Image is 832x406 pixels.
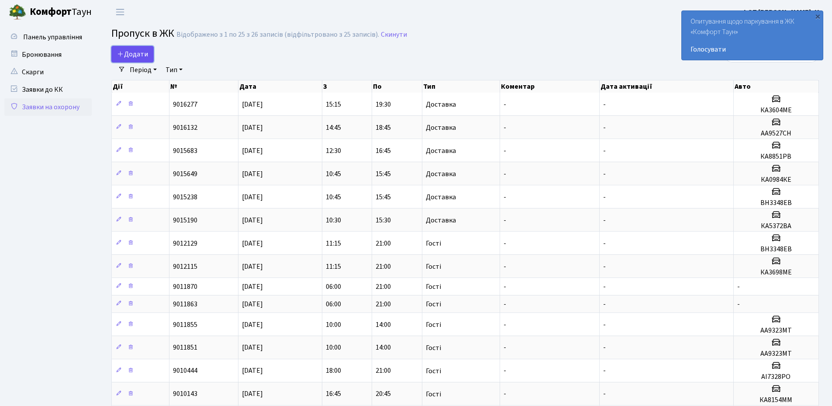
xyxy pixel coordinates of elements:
[372,80,422,93] th: По
[426,194,456,201] span: Доставка
[173,320,197,330] span: 9011855
[426,101,456,108] span: Доставка
[376,299,391,309] span: 21:00
[603,239,606,248] span: -
[504,262,506,271] span: -
[813,12,822,21] div: ×
[326,215,341,225] span: 10:30
[242,282,263,291] span: [DATE]
[504,366,506,376] span: -
[376,100,391,109] span: 19:30
[737,129,815,138] h5: АА9527СН
[737,326,815,335] h5: АА9323МТ
[737,373,815,381] h5: AI7328PO
[242,169,263,179] span: [DATE]
[426,301,441,308] span: Гості
[504,146,506,156] span: -
[737,350,815,358] h5: АА9323МТ
[173,169,197,179] span: 9015649
[500,80,600,93] th: Коментар
[173,146,197,156] span: 9015683
[504,192,506,202] span: -
[737,396,815,404] h5: КА8154ММ
[426,124,456,131] span: Доставка
[9,3,26,21] img: logo.png
[603,192,606,202] span: -
[376,239,391,248] span: 21:00
[242,146,263,156] span: [DATE]
[173,215,197,225] span: 9015190
[376,215,391,225] span: 15:30
[426,170,456,177] span: Доставка
[242,320,263,330] span: [DATE]
[326,262,341,271] span: 11:15
[737,106,815,115] h5: КА3604МЕ
[242,389,263,399] span: [DATE]
[504,299,506,309] span: -
[426,283,441,290] span: Гості
[742,7,822,17] a: ФОП [PERSON_NAME]. Н.
[603,366,606,376] span: -
[690,44,814,55] a: Голосувати
[326,192,341,202] span: 10:45
[326,389,341,399] span: 16:45
[326,282,341,291] span: 06:00
[162,62,186,77] a: Тип
[173,123,197,132] span: 9016132
[426,321,441,328] span: Гості
[376,192,391,202] span: 15:45
[682,11,823,60] div: Опитування щодо паркування в ЖК «Комфорт Таун»
[426,368,441,375] span: Гості
[169,80,238,93] th: №
[603,282,606,291] span: -
[426,217,456,224] span: Доставка
[173,100,197,109] span: 9016277
[326,169,341,179] span: 10:45
[734,80,819,93] th: Авто
[426,391,441,398] span: Гості
[376,169,391,179] span: 15:45
[111,26,174,41] span: Пропуск в ЖК
[242,192,263,202] span: [DATE]
[242,366,263,376] span: [DATE]
[426,344,441,351] span: Гості
[376,146,391,156] span: 16:45
[426,263,441,270] span: Гості
[30,5,72,19] b: Комфорт
[242,100,263,109] span: [DATE]
[173,299,197,309] span: 9011863
[737,245,815,253] h5: ВН3348ЕВ
[326,299,341,309] span: 06:00
[600,80,734,93] th: Дата активації
[126,62,160,77] a: Період
[173,192,197,202] span: 9015238
[242,239,263,248] span: [DATE]
[173,262,197,271] span: 9012115
[326,123,341,132] span: 14:45
[4,63,92,81] a: Скарги
[242,123,263,132] span: [DATE]
[242,215,263,225] span: [DATE]
[117,49,148,59] span: Додати
[504,169,506,179] span: -
[376,262,391,271] span: 21:00
[173,343,197,353] span: 9011851
[603,389,606,399] span: -
[603,299,606,309] span: -
[504,123,506,132] span: -
[326,366,341,376] span: 18:00
[322,80,372,93] th: З
[326,343,341,353] span: 10:00
[381,31,407,39] a: Скинути
[112,80,169,93] th: Дії
[737,153,815,161] h5: КА8851РВ
[4,46,92,63] a: Бронювання
[737,199,815,207] h5: ВН3348ЕВ
[737,299,740,309] span: -
[376,366,391,376] span: 21:00
[23,32,82,42] span: Панель управління
[426,147,456,154] span: Доставка
[173,282,197,291] span: 9011870
[326,239,341,248] span: 11:15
